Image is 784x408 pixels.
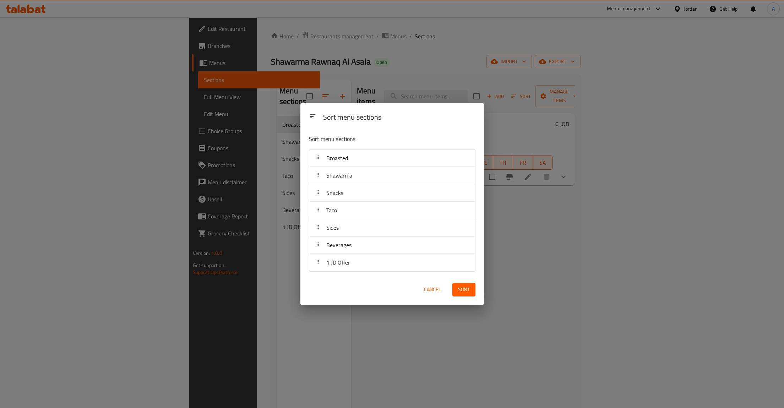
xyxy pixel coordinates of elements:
[309,184,475,202] div: Snacks
[309,219,475,236] div: Sides
[309,254,475,271] div: 1 JD Offer
[421,283,444,296] button: Cancel
[326,153,348,163] span: Broasted
[424,285,441,294] span: Cancel
[326,222,339,233] span: Sides
[326,205,337,216] span: Taco
[309,167,475,184] div: Shawarma
[326,240,352,250] span: Beverages
[452,283,475,296] button: Sort
[326,170,352,181] span: Shawarma
[320,110,478,126] div: Sort menu sections
[309,149,475,167] div: Broasted
[458,285,470,294] span: Sort
[326,257,350,268] span: 1 JD Offer
[309,236,475,254] div: Beverages
[309,135,441,143] p: Sort menu sections
[326,187,343,198] span: Snacks
[309,202,475,219] div: Taco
